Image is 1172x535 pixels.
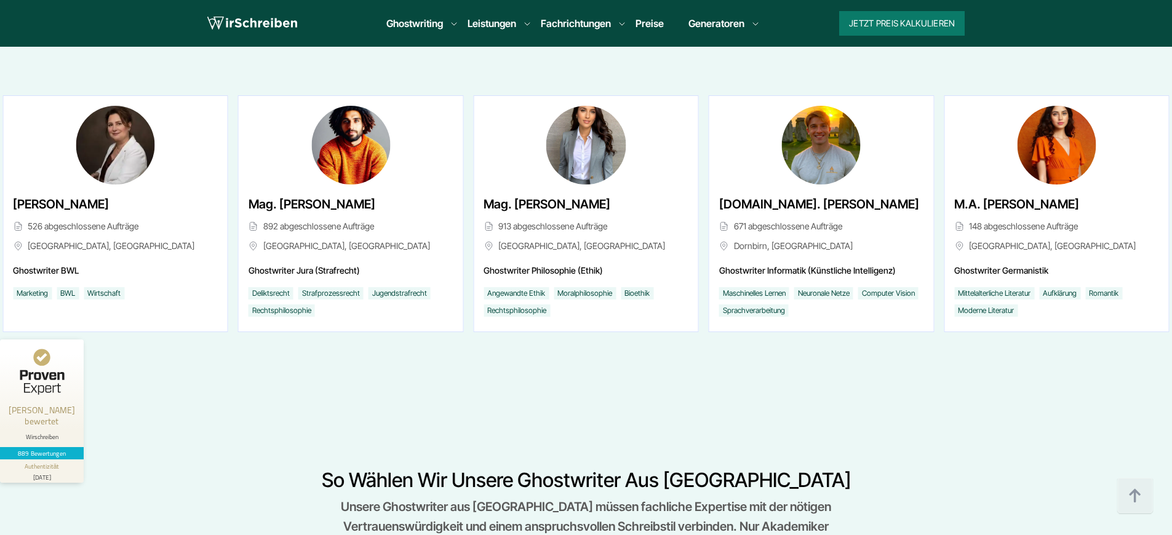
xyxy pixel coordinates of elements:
[954,304,1018,317] li: Moderne Literatur
[249,194,375,214] span: Mag. [PERSON_NAME]
[541,16,611,31] a: Fachrichtungen
[1085,287,1122,299] li: Romantik
[1017,106,1096,184] img: M.A. Ruth Meier
[782,106,861,184] img: M.Sc. Gannon Flores
[484,263,688,278] span: Ghostwriter Philosophie (Ethik)
[2,95,228,332] div: 6 / 46
[25,462,60,471] div: Authentizität
[13,263,217,278] span: Ghostwriter BWL
[719,287,789,299] li: Maschinelles Lernen
[13,219,217,234] span: 526 abgeschlossene Aufträge
[621,287,653,299] li: Bioethik
[473,95,698,332] div: 8 / 46
[954,263,1158,278] span: Ghostwriter Germanistik
[76,106,155,184] img: Dr. Eleanor Fischer
[249,304,315,317] li: Rechtsphilosophie
[709,95,934,332] div: 9 / 46
[386,16,443,31] a: Ghostwriting
[954,219,1158,234] span: 148 abgeschlossene Aufträge
[238,95,463,332] div: 7 / 46
[207,14,297,33] img: logo wirschreiben
[249,239,453,253] span: [GEOGRAPHIC_DATA], [GEOGRAPHIC_DATA]
[719,194,919,214] span: [DOMAIN_NAME]. [PERSON_NAME]
[484,219,688,234] span: 913 abgeschlossene Aufträge
[546,106,626,184] img: Mag. Antonia Krüger
[298,287,364,299] li: Strafprozessrecht
[1039,287,1080,299] li: Aufklärung
[839,11,965,36] button: Jetzt Preis kalkulieren
[84,287,124,299] li: Wirtschaft
[13,239,217,253] span: [GEOGRAPHIC_DATA], [GEOGRAPHIC_DATA]
[468,16,516,31] a: Leistungen
[249,287,293,299] li: Deliktsrecht
[719,304,789,317] li: Sprachverarbeitung
[369,287,431,299] li: Jugendstrafrecht
[484,287,549,299] li: Angewandte Ethik
[954,239,1158,253] span: [GEOGRAPHIC_DATA], [GEOGRAPHIC_DATA]
[794,287,853,299] li: Neuronale Netze
[688,16,744,31] a: Generatoren
[944,95,1169,332] div: 10 / 46
[858,287,919,299] li: Computer Vision
[249,263,453,278] span: Ghostwriter Jura (Strafrecht)
[484,239,688,253] span: [GEOGRAPHIC_DATA], [GEOGRAPHIC_DATA]
[5,433,79,441] div: Wirschreiben
[207,468,965,493] h2: So wählen wir unsere Ghostwriter aus [GEOGRAPHIC_DATA]
[484,194,610,214] span: Mag. [PERSON_NAME]
[13,194,109,214] span: [PERSON_NAME]
[719,263,923,278] span: Ghostwriter Informatik (Künstliche Intelligenz)
[954,287,1034,299] li: Mittelalterliche Literatur
[249,219,453,234] span: 892 abgeschlossene Aufträge
[484,304,550,317] li: Rechtsphilosophie
[5,471,79,480] div: [DATE]
[636,17,664,30] a: Preise
[13,287,52,299] li: Marketing
[719,239,923,253] span: Dornbirn, [GEOGRAPHIC_DATA]
[719,219,923,234] span: 671 abgeschlossene Aufträge
[954,194,1079,214] span: M.A. [PERSON_NAME]
[311,106,390,184] img: Mag. Andreas Riedel
[554,287,616,299] li: Moralphilosophie
[57,287,79,299] li: BWL
[1117,478,1154,515] img: button top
